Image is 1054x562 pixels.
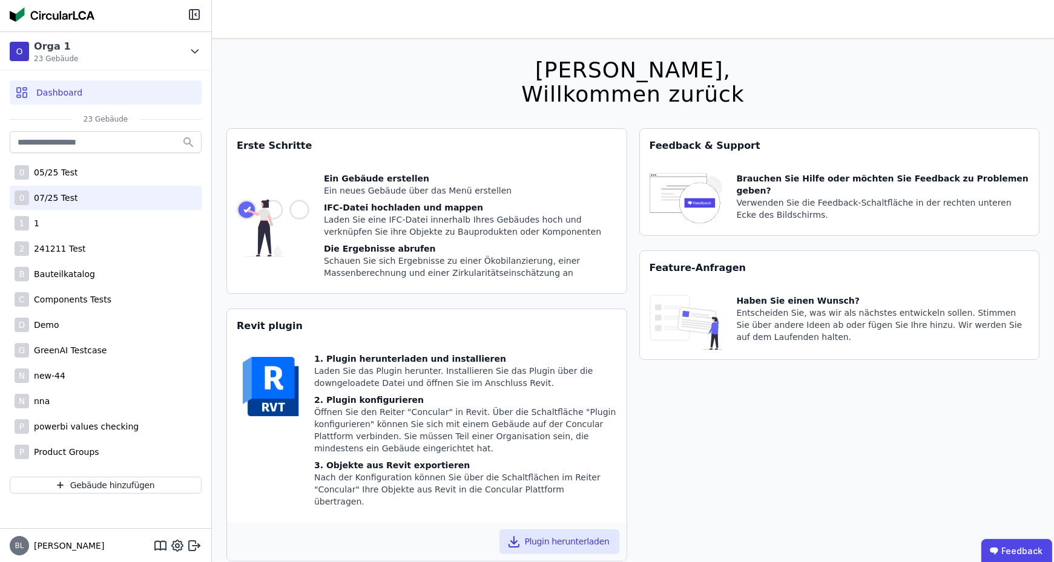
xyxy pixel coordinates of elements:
img: revit-YwGVQcbs.svg [237,353,305,420]
div: 1 [29,217,39,229]
div: Erste Schritte [227,129,627,163]
div: IFC-Datei hochladen und mappen [324,201,617,214]
div: Orga 1 [34,39,78,54]
span: 23 Gebäude [71,114,140,124]
div: 0 [15,191,29,205]
div: Demo [29,319,59,331]
div: GreenAI Testcase [29,344,107,356]
div: Entscheiden Sie, was wir als nächstes entwickeln sollen. Stimmen Sie über andere Ideen ab oder fü... [737,307,1030,343]
div: N [15,368,29,383]
div: 2. Plugin konfigurieren [314,394,617,406]
div: new-44 [29,370,65,382]
div: 241211 Test [29,243,85,255]
div: Haben Sie einen Wunsch? [737,295,1030,307]
img: getting_started_tile-DrF_GRSv.svg [237,172,309,284]
div: Components Tests [29,293,111,306]
div: Willkommen zurück [521,82,744,106]
div: Laden Sie das Plugin herunter. Installieren Sie das Plugin über die downgeloadete Datei und öffne... [314,365,617,389]
div: 1 [15,216,29,230]
div: N [15,394,29,408]
div: Product Groups [29,446,99,458]
div: Feedback & Support [640,129,1039,163]
div: Laden Sie eine IFC-Datei innerhalb Ihres Gebäudes hoch und verknüpfen Sie ihre Objekte zu Bauprod... [324,214,617,238]
div: P [15,419,29,434]
div: Verwenden Sie die Feedback-Schaltfläche in der rechten unteren Ecke des Bildschirms. [737,197,1030,221]
span: [PERSON_NAME] [29,540,104,552]
div: Brauchen Sie Hilfe oder möchten Sie Feedback zu Problemen geben? [737,172,1030,197]
div: [PERSON_NAME], [521,58,744,82]
span: 23 Gebäude [34,54,78,64]
div: B [15,267,29,281]
div: Die Ergebnisse abrufen [324,243,617,255]
div: Revit plugin [227,309,627,343]
span: Dashboard [36,87,82,99]
img: feedback-icon-HCTs5lye.svg [650,172,722,226]
div: 2 [15,241,29,256]
div: D [15,318,29,332]
div: Nach der Konfiguration können Sie über die Schaltflächen im Reiter "Concular" Ihre Objekte aus Re... [314,471,617,508]
div: G [15,343,29,358]
div: nna [29,395,50,407]
img: feature_request_tile-UiXE1qGU.svg [650,295,722,350]
div: P [15,445,29,459]
div: Öffnen Sie den Reiter "Concular" in Revit. Über die Schaltfläche "Plugin konfigurieren" können Si... [314,406,617,454]
div: 3. Objekte aus Revit exportieren [314,459,617,471]
span: BL [15,542,24,549]
div: 1. Plugin herunterladen und installieren [314,353,617,365]
div: C [15,292,29,307]
button: Gebäude hinzufügen [10,477,202,494]
div: O [10,42,29,61]
div: 07/25 Test [29,192,77,204]
div: Bauteilkatalog [29,268,95,280]
div: Feature-Anfragen [640,251,1039,285]
div: Ein Gebäude erstellen [324,172,617,185]
button: Plugin herunterladen [499,529,619,554]
div: Ein neues Gebäude über das Menü erstellen [324,185,617,197]
img: Concular [10,7,94,22]
div: Schauen Sie sich Ergebnisse zu einer Ökobilanzierung, einer Massenberechnung und einer Zirkularit... [324,255,617,279]
div: 0 [15,165,29,180]
div: powerbi values checking [29,420,139,433]
div: 05/25 Test [29,166,77,178]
